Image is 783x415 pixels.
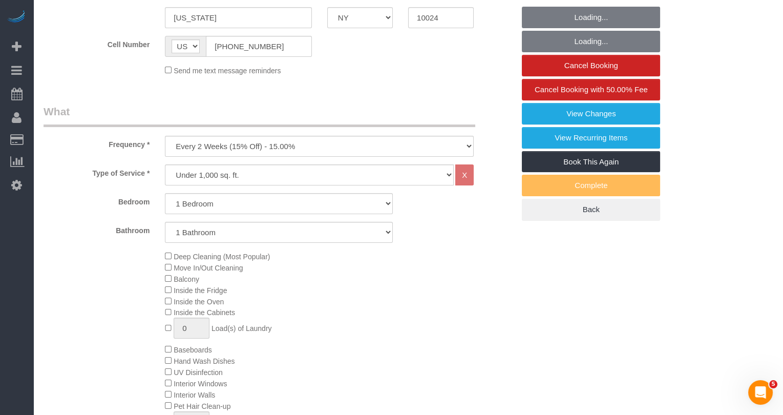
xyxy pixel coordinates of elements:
span: Inside the Oven [174,298,224,306]
a: Back [522,199,660,220]
span: Pet Hair Clean-up [174,402,230,410]
span: Inside the Cabinets [174,308,235,317]
input: Zip Code [408,7,474,28]
span: Inside the Fridge [174,286,227,295]
input: Cell Number [206,36,311,57]
label: Bathroom [36,222,157,236]
span: Move In/Out Cleaning [174,264,243,272]
input: City [165,7,311,28]
span: Interior Windows [174,380,227,388]
label: Type of Service * [36,164,157,178]
span: Hand Wash Dishes [174,357,235,365]
a: Cancel Booking with 50.00% Fee [522,79,660,100]
span: Balcony [174,275,199,283]
span: Deep Cleaning (Most Popular) [174,253,270,261]
span: Cancel Booking with 50.00% Fee [535,85,648,94]
legend: What [44,104,475,127]
label: Cell Number [36,36,157,50]
a: View Changes [522,103,660,125]
iframe: Intercom live chat [748,380,773,405]
span: Send me text message reminders [174,67,281,75]
span: UV Disinfection [174,368,223,377]
label: Bedroom [36,193,157,207]
a: View Recurring Items [522,127,660,149]
span: Baseboards [174,346,212,354]
span: 5 [769,380,777,388]
a: Book This Again [522,151,660,173]
span: Interior Walls [174,391,215,399]
a: Cancel Booking [522,55,660,76]
span: Load(s) of Laundry [211,324,272,333]
img: Automaid Logo [6,10,27,25]
label: Frequency * [36,136,157,150]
